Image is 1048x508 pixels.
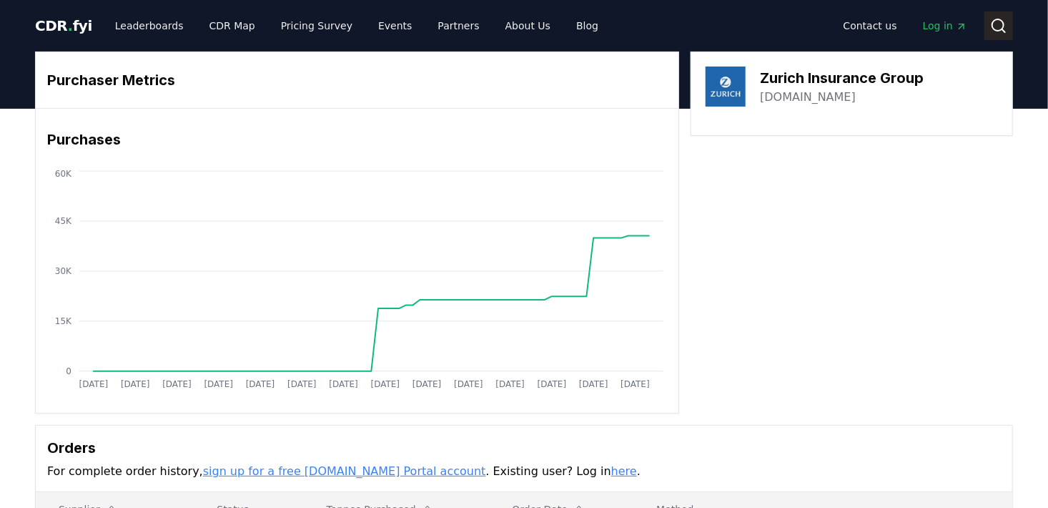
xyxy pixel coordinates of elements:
[565,13,610,39] a: Blog
[832,13,909,39] a: Contact us
[47,129,667,150] h3: Purchases
[55,169,72,179] tspan: 60K
[47,69,667,91] h3: Purchaser Metrics
[496,379,525,389] tspan: [DATE]
[198,13,267,39] a: CDR Map
[760,89,856,106] a: [DOMAIN_NAME]
[204,379,234,389] tspan: [DATE]
[538,379,567,389] tspan: [DATE]
[35,16,92,36] a: CDR.fyi
[367,13,423,39] a: Events
[121,379,150,389] tspan: [DATE]
[35,17,92,34] span: CDR fyi
[706,67,746,107] img: Zurich Insurance Group-logo
[79,379,109,389] tspan: [DATE]
[66,366,71,376] tspan: 0
[911,13,979,39] a: Log in
[923,19,967,33] span: Log in
[371,379,400,389] tspan: [DATE]
[104,13,195,39] a: Leaderboards
[68,17,73,34] span: .
[621,379,651,389] tspan: [DATE]
[427,13,491,39] a: Partners
[47,437,1001,459] h3: Orders
[55,316,72,326] tspan: 15K
[203,464,486,478] a: sign up for a free [DOMAIN_NAME] Portal account
[579,379,608,389] tspan: [DATE]
[162,379,192,389] tspan: [DATE]
[55,266,72,276] tspan: 30K
[104,13,610,39] nav: Main
[494,13,562,39] a: About Us
[412,379,442,389] tspan: [DATE]
[832,13,979,39] nav: Main
[47,463,1001,480] p: For complete order history, . Existing user? Log in .
[287,379,317,389] tspan: [DATE]
[760,67,924,89] h3: Zurich Insurance Group
[270,13,364,39] a: Pricing Survey
[330,379,359,389] tspan: [DATE]
[55,216,72,226] tspan: 45K
[246,379,275,389] tspan: [DATE]
[611,464,637,478] a: here
[454,379,483,389] tspan: [DATE]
